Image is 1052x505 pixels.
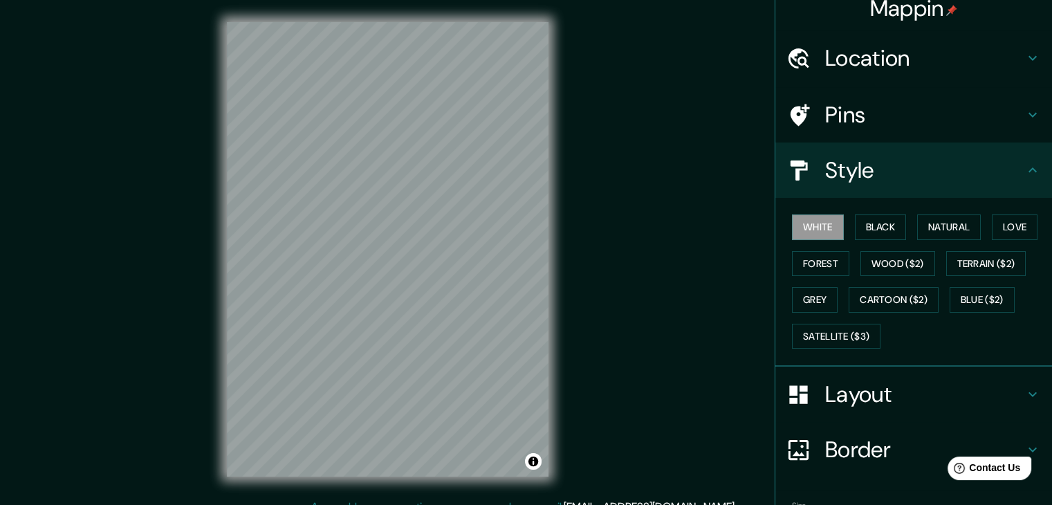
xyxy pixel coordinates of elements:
button: Terrain ($2) [946,251,1026,277]
div: Border [775,422,1052,477]
h4: Border [825,436,1024,463]
button: Black [855,214,907,240]
button: Love [992,214,1037,240]
canvas: Map [227,22,548,477]
button: Grey [792,287,838,313]
button: Wood ($2) [860,251,935,277]
button: Blue ($2) [950,287,1015,313]
h4: Location [825,44,1024,72]
img: pin-icon.png [946,5,957,16]
button: Natural [917,214,981,240]
button: Forest [792,251,849,277]
button: Satellite ($3) [792,324,880,349]
iframe: Help widget launcher [929,451,1037,490]
h4: Style [825,156,1024,184]
h4: Layout [825,380,1024,408]
div: Location [775,30,1052,86]
button: Cartoon ($2) [849,287,939,313]
button: White [792,214,844,240]
div: Layout [775,367,1052,422]
div: Pins [775,87,1052,143]
button: Toggle attribution [525,453,542,470]
div: Style [775,143,1052,198]
h4: Pins [825,101,1024,129]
